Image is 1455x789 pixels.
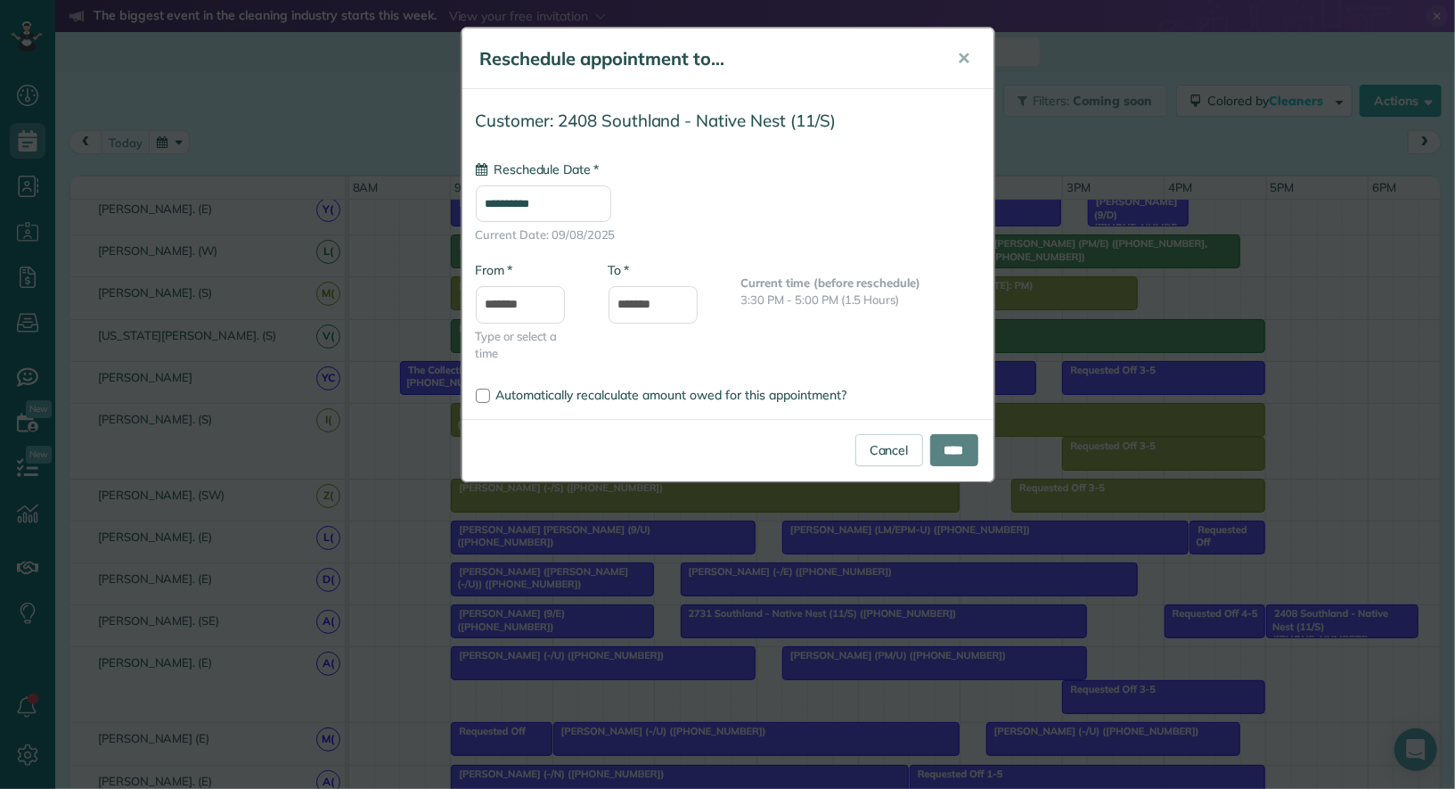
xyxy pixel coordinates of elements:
[741,292,980,308] p: 3:30 PM - 5:00 PM (1.5 Hours)
[476,261,512,279] label: From
[476,328,582,362] span: Type or select a time
[609,261,629,279] label: To
[741,275,921,290] b: Current time (before reschedule)
[480,46,933,71] h5: Reschedule appointment to...
[476,111,980,130] h4: Customer: 2408 Southland - Native Nest (11/S)
[476,160,599,178] label: Reschedule Date
[476,226,980,243] span: Current Date: 09/08/2025
[855,434,923,466] a: Cancel
[496,387,847,403] span: Automatically recalculate amount owed for this appointment?
[958,48,971,69] span: ✕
